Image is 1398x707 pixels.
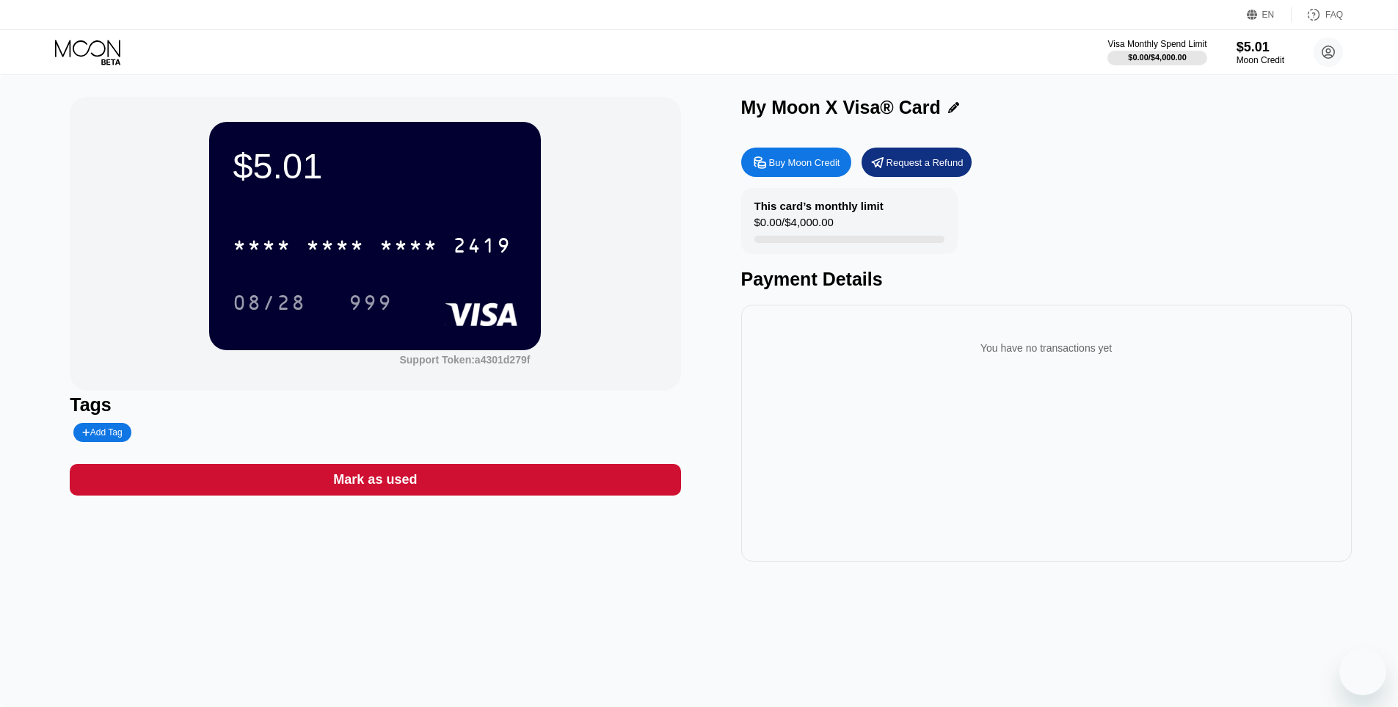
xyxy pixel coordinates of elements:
[1237,55,1284,65] div: Moon Credit
[754,200,884,212] div: This card’s monthly limit
[1237,40,1284,55] div: $5.01
[1107,39,1206,49] div: Visa Monthly Spend Limit
[73,423,131,442] div: Add Tag
[333,471,417,488] div: Mark as used
[233,145,517,186] div: $5.01
[399,354,530,366] div: Support Token:a4301d279f
[70,394,680,416] div: Tags
[399,354,530,366] div: Support Token: a4301d279f
[741,269,1352,290] div: Payment Details
[754,216,834,236] div: $0.00 / $4,000.00
[741,148,851,177] div: Buy Moon Credit
[862,148,972,177] div: Request a Refund
[70,464,680,496] div: Mark as used
[1237,40,1284,65] div: $5.01Moon Credit
[753,327,1340,369] div: You have no transactions yet
[887,156,964,169] div: Request a Refund
[1128,53,1187,62] div: $0.00 / $4,000.00
[453,236,511,259] div: 2419
[1262,10,1275,20] div: EN
[1247,7,1292,22] div: EN
[82,427,122,438] div: Add Tag
[1325,10,1343,20] div: FAQ
[741,97,941,118] div: My Moon X Visa® Card
[1339,648,1386,695] iframe: Кнопка запуска окна обмена сообщениями
[769,156,840,169] div: Buy Moon Credit
[233,293,306,316] div: 08/28
[1292,7,1343,22] div: FAQ
[222,284,317,321] div: 08/28
[338,284,404,321] div: 999
[349,293,393,316] div: 999
[1107,39,1206,65] div: Visa Monthly Spend Limit$0.00/$4,000.00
